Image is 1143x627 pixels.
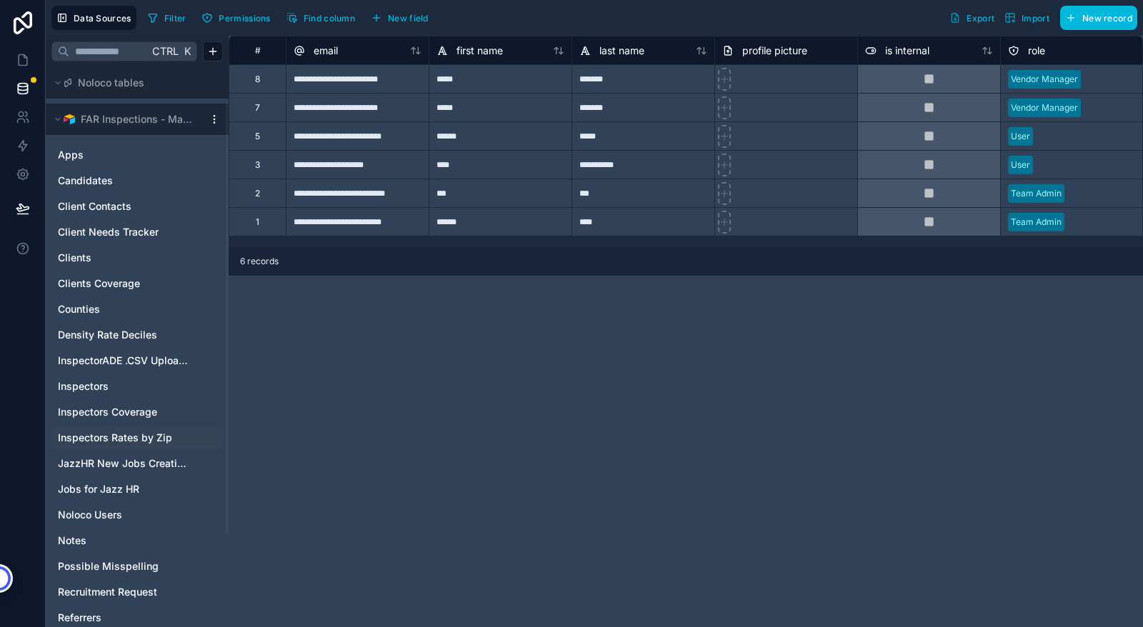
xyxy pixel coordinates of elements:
[366,7,434,29] button: New field
[51,195,223,218] div: Client Contacts
[1082,13,1132,24] span: New record
[256,216,259,228] div: 1
[51,478,223,501] div: Jobs for Jazz HR
[58,559,159,573] span: Possible Misspelling
[1028,44,1045,58] span: role
[51,349,223,372] div: InspectorADE .CSV Uploads
[142,7,191,29] button: Filter
[1011,187,1062,200] div: Team Admin
[58,225,188,239] a: Client Needs Tracker
[58,199,131,214] span: Client Contacts
[51,401,223,423] div: Inspectors Coverage
[58,482,188,496] a: Jobs for Jazz HR
[219,13,270,24] span: Permissions
[304,13,355,24] span: Find column
[58,533,188,548] a: Notes
[51,581,223,603] div: Recruitment Request
[51,426,223,449] div: Inspectors Rates by Zip
[51,503,223,526] div: Noloco Users
[255,131,260,142] div: 5
[51,323,223,346] div: Density Rate Deciles
[58,328,157,342] span: Density Rate Deciles
[51,298,223,321] div: Counties
[1011,130,1030,143] div: User
[58,585,188,599] a: Recruitment Request
[1011,159,1030,171] div: User
[74,13,131,24] span: Data Sources
[51,375,223,398] div: Inspectors
[51,555,223,578] div: Possible Misspelling
[58,431,172,445] span: Inspectors Rates by Zip
[64,114,75,125] img: Airtable Logo
[1011,101,1078,114] div: Vendor Manager
[58,508,188,522] a: Noloco Users
[51,452,223,475] div: JazzHR New Jobs Creation Log
[456,44,503,58] span: first name
[51,144,223,166] div: Apps
[999,6,1054,30] button: Import
[742,44,807,58] span: profile picture
[58,611,101,625] span: Referrers
[314,44,338,58] span: email
[58,148,84,162] span: Apps
[81,112,196,126] span: FAR Inspections - Master Base
[240,45,275,56] div: #
[599,44,644,58] span: last name
[58,482,139,496] span: Jobs for Jazz HR
[196,7,281,29] a: Permissions
[196,7,275,29] button: Permissions
[58,405,188,419] a: Inspectors Coverage
[58,353,188,368] a: InspectorADE .CSV Uploads
[885,44,929,58] span: is internal
[58,225,159,239] span: Client Needs Tracker
[58,302,100,316] span: Counties
[58,508,122,522] span: Noloco Users
[51,169,223,192] div: Candidates
[58,174,113,188] span: Candidates
[255,159,260,171] div: 3
[255,74,260,85] div: 8
[164,13,186,24] span: Filter
[255,102,260,114] div: 7
[182,46,192,56] span: K
[58,456,188,471] a: JazzHR New Jobs Creation Log
[51,221,223,244] div: Client Needs Tracker
[58,405,157,419] span: Inspectors Coverage
[1011,73,1078,86] div: Vendor Manager
[58,431,188,445] a: Inspectors Rates by Zip
[58,148,188,162] a: Apps
[1060,6,1137,30] button: New record
[78,76,144,90] span: Noloco tables
[1022,13,1049,24] span: Import
[1011,216,1062,229] div: Team Admin
[281,7,360,29] button: Find column
[58,559,188,573] a: Possible Misspelling
[58,174,188,188] a: Candidates
[51,272,223,295] div: Clients Coverage
[58,302,188,316] a: Counties
[58,251,91,265] span: Clients
[58,379,188,393] a: Inspectors
[967,13,994,24] span: Export
[151,42,180,60] span: Ctrl
[58,379,109,393] span: Inspectors
[51,109,203,129] button: Airtable LogoFAR Inspections - Master Base
[58,276,188,291] a: Clients Coverage
[240,256,279,267] span: 6 records
[51,246,223,269] div: Clients
[255,188,260,199] div: 2
[51,6,136,30] button: Data Sources
[58,533,86,548] span: Notes
[58,199,188,214] a: Client Contacts
[58,328,188,342] a: Density Rate Deciles
[944,6,999,30] button: Export
[58,251,188,265] a: Clients
[58,585,157,599] span: Recruitment Request
[51,529,223,552] div: Notes
[58,276,140,291] span: Clients Coverage
[388,13,429,24] span: New field
[51,73,214,93] button: Noloco tables
[58,611,188,625] a: Referrers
